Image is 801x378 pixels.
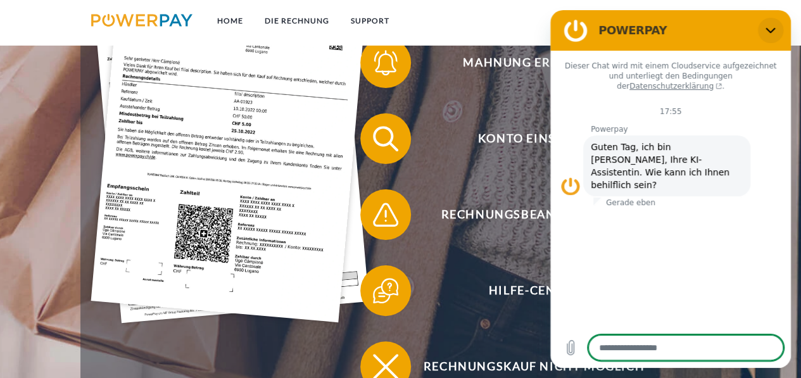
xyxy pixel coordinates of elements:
[379,189,689,240] span: Rechnungsbeanstandung
[360,37,690,88] button: Mahnung erhalten?
[370,199,401,230] img: qb_warning.svg
[550,10,791,368] iframe: Messaging-Fenster
[360,265,690,316] button: Hilfe-Center
[206,9,253,32] a: Home
[379,265,689,316] span: Hilfe-Center
[370,123,401,154] img: qb_search.svg
[253,9,339,32] a: DIE RECHNUNG
[379,37,689,88] span: Mahnung erhalten?
[645,9,684,32] a: agb
[91,14,193,27] img: logo-powerpay.svg
[379,113,689,164] span: Konto einsehen
[360,189,690,240] button: Rechnungsbeanstandung
[360,113,690,164] button: Konto einsehen
[339,9,400,32] a: SUPPORT
[370,47,401,79] img: qb_bell.svg
[370,275,401,306] img: qb_help.svg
